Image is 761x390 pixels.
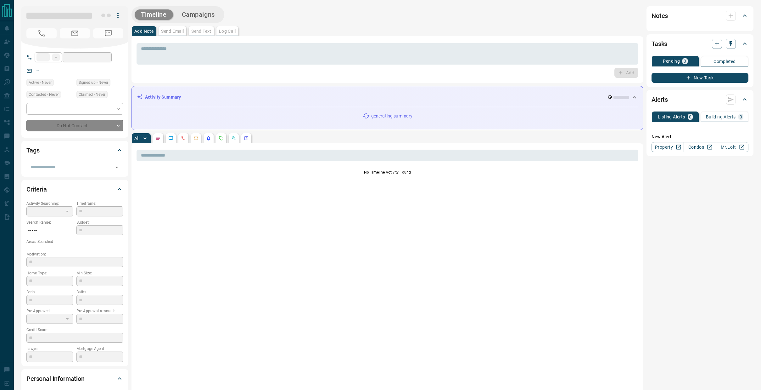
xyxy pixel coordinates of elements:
p: New Alert: [652,134,748,140]
h2: Tags [26,145,39,155]
p: Beds: [26,289,73,295]
span: No Number [93,28,123,38]
p: Pre-Approved: [26,308,73,314]
svg: Emails [193,136,199,141]
p: Lawyer: [26,346,73,352]
p: Timeframe: [76,201,123,206]
span: No Number [26,28,57,38]
p: Building Alerts [706,115,736,119]
svg: Listing Alerts [206,136,211,141]
button: Campaigns [176,9,221,20]
span: Active - Never [29,79,52,86]
button: New Task [652,73,748,83]
p: 0 [689,115,691,119]
h2: Alerts [652,95,668,105]
p: Activity Summary [145,94,181,100]
svg: Lead Browsing Activity [168,136,173,141]
h2: Tasks [652,39,667,49]
p: Pre-Approval Amount: [76,308,123,314]
p: Completed [713,59,736,64]
svg: Opportunities [231,136,236,141]
p: 0 [740,115,742,119]
button: Timeline [135,9,173,20]
p: Add Note [134,29,154,33]
p: All [134,136,139,141]
p: No Timeline Activity Found [137,169,638,175]
button: Open [112,163,121,172]
p: Budget: [76,220,123,225]
div: Personal Information [26,371,123,386]
p: Home Type: [26,270,73,276]
svg: Calls [181,136,186,141]
a: Property [652,142,684,152]
h2: Notes [652,11,668,21]
p: 0 [684,59,686,63]
div: Alerts [652,92,748,107]
svg: Notes [156,136,161,141]
span: No Email [60,28,90,38]
svg: Agent Actions [244,136,249,141]
div: Notes [652,8,748,23]
p: -- - -- [26,225,73,236]
p: Mortgage Agent: [76,346,123,352]
div: Do Not Contact [26,120,123,131]
p: Listing Alerts [658,115,685,119]
div: Criteria [26,182,123,197]
p: Min Size: [76,270,123,276]
p: Credit Score: [26,327,123,333]
div: Tags [26,143,123,158]
p: generating summary [371,113,412,119]
p: Motivation: [26,251,123,257]
p: Baths: [76,289,123,295]
p: Actively Searching: [26,201,73,206]
h2: Personal Information [26,374,85,384]
h2: Criteria [26,184,47,194]
p: Pending [663,59,680,63]
span: Contacted - Never [29,91,59,98]
p: Areas Searched: [26,239,123,244]
a: Mr.Loft [716,142,748,152]
div: Tasks [652,36,748,51]
div: Activity Summary [137,91,638,103]
svg: Requests [219,136,224,141]
a: -- [36,68,39,73]
p: Search Range: [26,220,73,225]
span: Claimed - Never [79,91,105,98]
a: Condos [684,142,716,152]
span: Signed up - Never [79,79,108,86]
